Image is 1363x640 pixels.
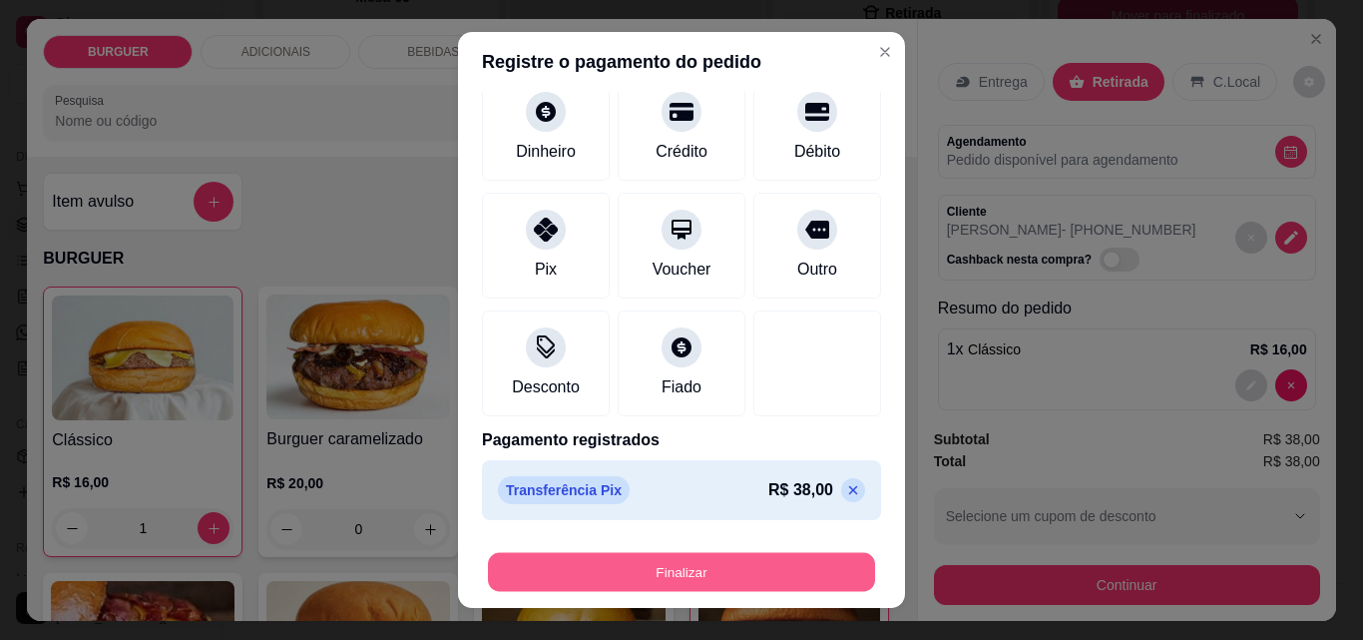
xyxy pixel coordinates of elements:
p: Pagamento registrados [482,428,881,452]
div: Dinheiro [516,140,576,164]
header: Registre o pagamento do pedido [458,32,905,92]
div: Outro [797,258,837,282]
p: R$ 38,00 [768,478,833,502]
button: Finalizar [488,553,875,592]
div: Crédito [656,140,707,164]
div: Voucher [653,258,711,282]
div: Desconto [512,375,580,399]
button: Close [869,36,901,68]
div: Débito [794,140,840,164]
div: Fiado [662,375,701,399]
div: Pix [535,258,557,282]
p: Transferência Pix [498,476,630,504]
